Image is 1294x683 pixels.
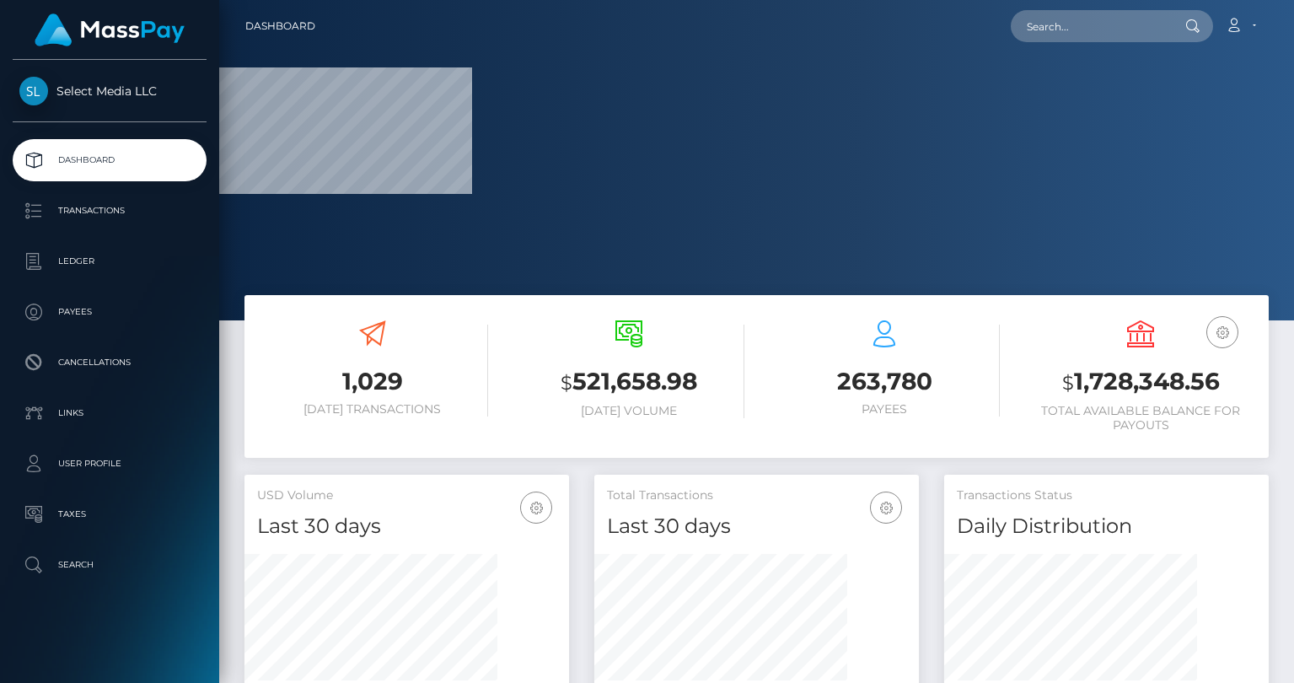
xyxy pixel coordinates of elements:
[245,8,315,44] a: Dashboard
[19,451,200,476] p: User Profile
[257,487,556,504] h5: USD Volume
[19,198,200,223] p: Transactions
[257,365,488,398] h3: 1,029
[13,443,207,485] a: User Profile
[513,404,744,418] h6: [DATE] Volume
[13,139,207,181] a: Dashboard
[13,493,207,535] a: Taxes
[257,402,488,417] h6: [DATE] Transactions
[607,512,906,541] h4: Last 30 days
[19,299,200,325] p: Payees
[13,83,207,99] span: Select Media LLC
[513,365,744,400] h3: 521,658.98
[1025,404,1256,433] h6: Total Available Balance for Payouts
[1062,371,1074,395] small: $
[19,148,200,173] p: Dashboard
[19,249,200,274] p: Ledger
[957,487,1256,504] h5: Transactions Status
[770,365,1001,398] h3: 263,780
[19,401,200,426] p: Links
[561,371,572,395] small: $
[13,190,207,232] a: Transactions
[13,291,207,333] a: Payees
[13,240,207,282] a: Ledger
[13,341,207,384] a: Cancellations
[957,512,1256,541] h4: Daily Distribution
[19,77,48,105] img: Select Media LLC
[13,392,207,434] a: Links
[35,13,185,46] img: MassPay Logo
[19,552,200,578] p: Search
[19,350,200,375] p: Cancellations
[1011,10,1169,42] input: Search...
[19,502,200,527] p: Taxes
[770,402,1001,417] h6: Payees
[607,487,906,504] h5: Total Transactions
[257,512,556,541] h4: Last 30 days
[1025,365,1256,400] h3: 1,728,348.56
[13,544,207,586] a: Search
